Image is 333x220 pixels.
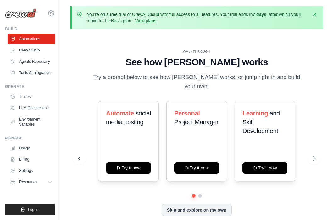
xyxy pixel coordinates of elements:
a: Traces [8,92,55,102]
button: Resources [8,177,55,187]
a: Tools & Integrations [8,68,55,78]
button: Try it now [242,162,287,174]
div: Build [5,26,55,31]
a: Crew Studio [8,45,55,55]
div: Operate [5,84,55,89]
button: Try it now [174,162,219,174]
a: Billing [8,154,55,164]
a: Automations [8,34,55,44]
button: Skip and explore on my own [162,204,232,216]
a: Environment Variables [8,114,55,129]
strong: 7 days [253,12,266,17]
span: and Skill Development [242,110,280,134]
p: Try a prompt below to see how [PERSON_NAME] works, or jump right in and build your own. [91,73,302,91]
a: Settings [8,166,55,176]
button: Logout [5,204,55,215]
span: Personal [174,110,200,117]
span: Learning [242,110,268,117]
div: WALKTHROUGH [78,49,315,54]
div: Manage [5,136,55,141]
img: Logo [5,8,36,18]
span: Resources [19,180,37,185]
h1: See how [PERSON_NAME] works [78,56,315,68]
p: You're on a free trial of CrewAI Cloud with full access to all features. Your trial ends in , aft... [87,11,308,24]
span: Project Manager [174,119,219,126]
a: View plans [135,18,156,23]
button: Try it now [106,162,151,174]
span: Logout [28,207,40,212]
span: Automate [106,110,134,117]
a: Usage [8,143,55,153]
a: Agents Repository [8,56,55,67]
a: LLM Connections [8,103,55,113]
